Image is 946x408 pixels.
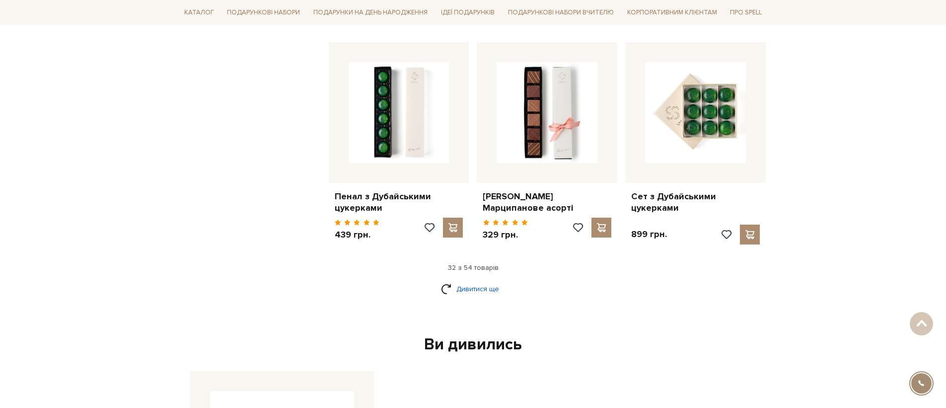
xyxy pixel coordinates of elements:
[623,5,721,20] a: Корпоративним клієнтам
[176,263,770,272] div: 32 з 54 товарів
[483,229,528,241] p: 329 грн.
[631,191,760,214] a: Сет з Дубайськими цукерками
[483,191,611,214] a: [PERSON_NAME] Марципанове асорті
[309,5,432,20] a: Подарунки на День народження
[504,4,618,21] a: Подарункові набори Вчителю
[631,229,667,240] p: 899 грн.
[180,5,218,20] a: Каталог
[335,229,380,241] p: 439 грн.
[437,5,499,20] a: Ідеї подарунків
[726,5,766,20] a: Про Spell
[335,191,463,214] a: Пенал з Дубайськими цукерками
[186,334,760,355] div: Ви дивились
[223,5,304,20] a: Подарункові набори
[441,280,506,298] a: Дивитися ще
